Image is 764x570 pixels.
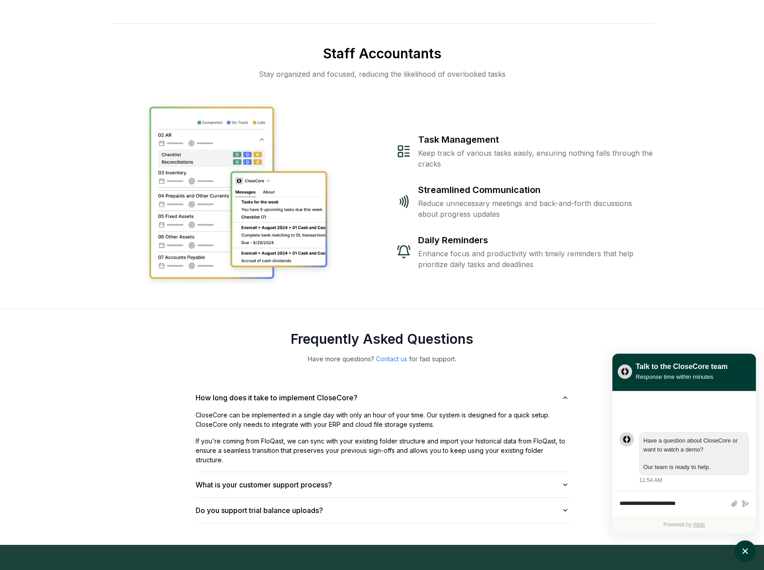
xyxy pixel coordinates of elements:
[734,540,756,562] button: atlas-launcher
[418,234,653,246] div: Daily Reminders
[612,354,756,533] div: atlas-window
[418,148,653,169] div: Keep track of various tasks easily, ensuring nothing falls through the cracks
[231,354,533,364] p: Have more questions? for fast support.
[639,476,662,484] div: 11:54 AM
[196,498,569,523] button: Do you support trial balance uploads?
[418,198,653,219] div: Reduce unnecessary meetings and back-and-forth discussions about progress updates
[693,522,705,528] a: Atlas
[143,101,336,287] img: Tasks
[612,391,756,533] div: atlas-ticket
[418,133,653,146] div: Task Management
[196,410,569,472] div: How long does it take to implement CloseCore?
[636,372,728,381] div: Response time within minutes
[196,410,569,429] p: CloseCore can be implemented in a single day with only an hour of your time. Our system is design...
[196,436,569,465] p: If you're coming from FloQast, we can sync with your existing folder structure and import your hi...
[618,364,632,379] img: yblje5SQxOoZuw2TcITt_icon.png
[111,45,653,61] div: Staff Accountants
[620,432,749,484] div: atlas-message
[639,432,749,475] div: atlas-message-bubble
[639,432,749,484] div: Thursday, September 11, 11:54 AM
[643,436,745,471] div: atlas-message-text
[376,354,407,364] button: Contact us
[418,248,653,270] div: Enhance focus and productivity with timely reminders that help prioritize daily tasks and deadlines
[731,500,738,508] button: Attach files by clicking or dropping files here
[196,331,569,347] h2: Frequently Asked Questions
[636,361,728,372] div: Talk to the CloseCore team
[418,184,653,196] div: Streamlined Communication
[196,385,569,410] button: How long does it take to implement CloseCore?
[111,69,653,79] p: Stay organized and focused, reducing the likelihood of overlooked tasks
[612,517,756,533] div: Powered by
[196,472,569,497] button: What is your customer support process?
[620,495,749,512] div: atlas-composer
[620,432,634,447] div: atlas-message-author-avatar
